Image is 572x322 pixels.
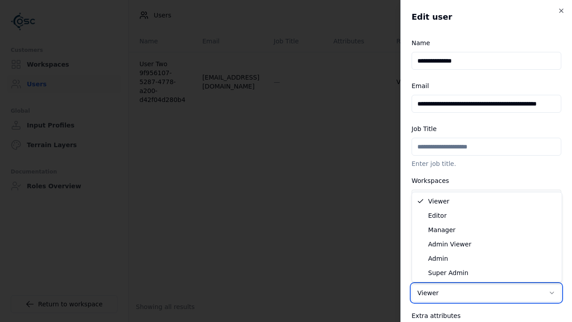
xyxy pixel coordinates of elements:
span: Viewer [428,197,450,206]
span: Manager [428,225,455,234]
span: Super Admin [428,268,468,277]
span: Editor [428,211,446,220]
span: Admin [428,254,448,263]
span: Admin Viewer [428,240,471,249]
